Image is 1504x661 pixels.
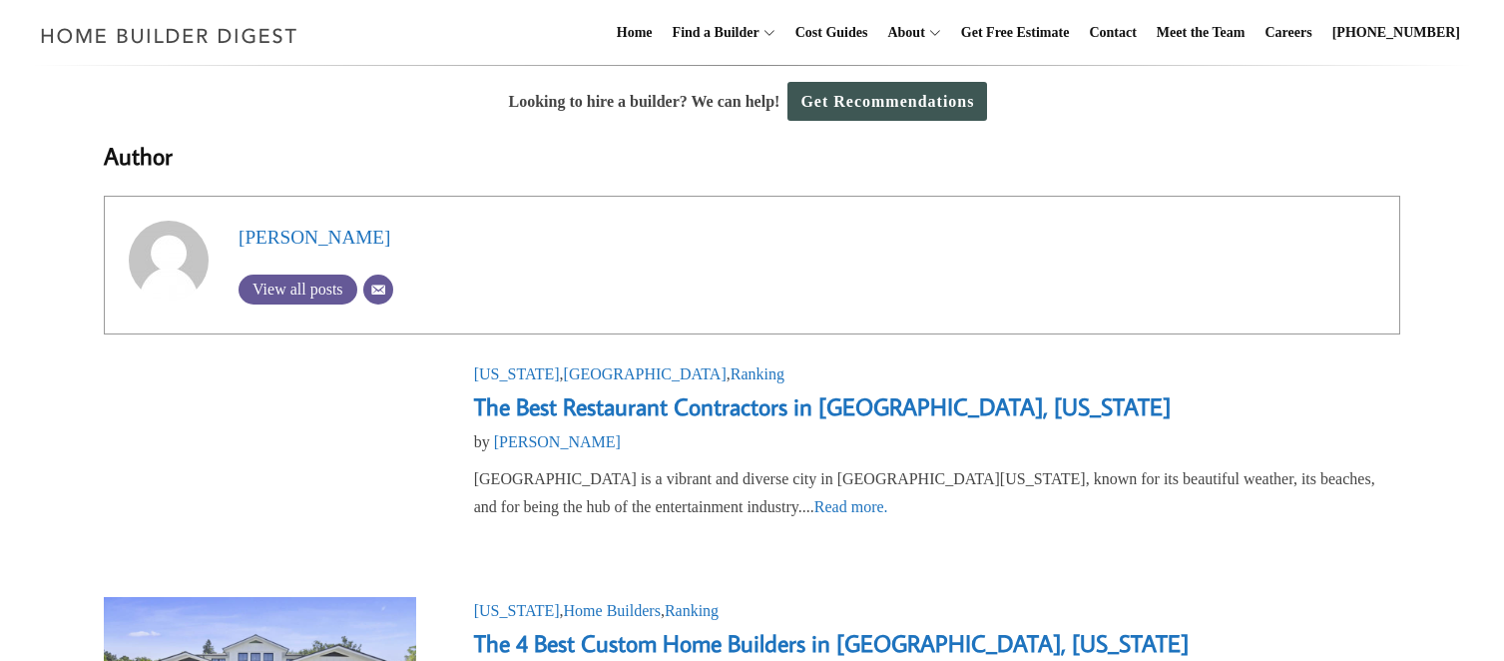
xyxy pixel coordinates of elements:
[239,275,357,305] a: View all posts
[879,1,924,65] a: About
[787,82,987,121] a: Get Recommendations
[474,627,1189,658] a: The 4 Best Custom Home Builders in [GEOGRAPHIC_DATA], [US_STATE]
[665,602,719,619] a: Ranking
[564,365,727,382] a: [GEOGRAPHIC_DATA]
[609,1,661,65] a: Home
[953,1,1078,65] a: Get Free Estimate
[474,465,1400,521] div: [GEOGRAPHIC_DATA] is a vibrant and diverse city in [GEOGRAPHIC_DATA][US_STATE], known for its bea...
[474,602,560,619] a: [US_STATE]
[104,138,1400,174] h3: Author
[731,365,784,382] a: Ranking
[474,602,719,619] span: , ,
[32,16,306,55] img: Home Builder Digest
[129,221,209,301] img: Adam Scharf
[474,390,1171,421] a: The Best Restaurant Contractors in [GEOGRAPHIC_DATA], [US_STATE]
[1324,1,1468,65] a: [PHONE_NUMBER]
[474,433,621,450] span: by
[564,602,661,619] a: Home Builders
[474,365,560,382] a: [US_STATE]
[1081,1,1144,65] a: Contact
[1149,1,1253,65] a: Meet the Team
[814,498,888,515] a: Read more.
[239,227,390,248] a: [PERSON_NAME]
[787,1,876,65] a: Cost Guides
[494,433,621,450] a: [PERSON_NAME]
[1257,1,1320,65] a: Careers
[665,1,759,65] a: Find a Builder
[474,365,784,382] span: , ,
[363,275,393,305] a: Email
[239,281,357,298] span: View all posts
